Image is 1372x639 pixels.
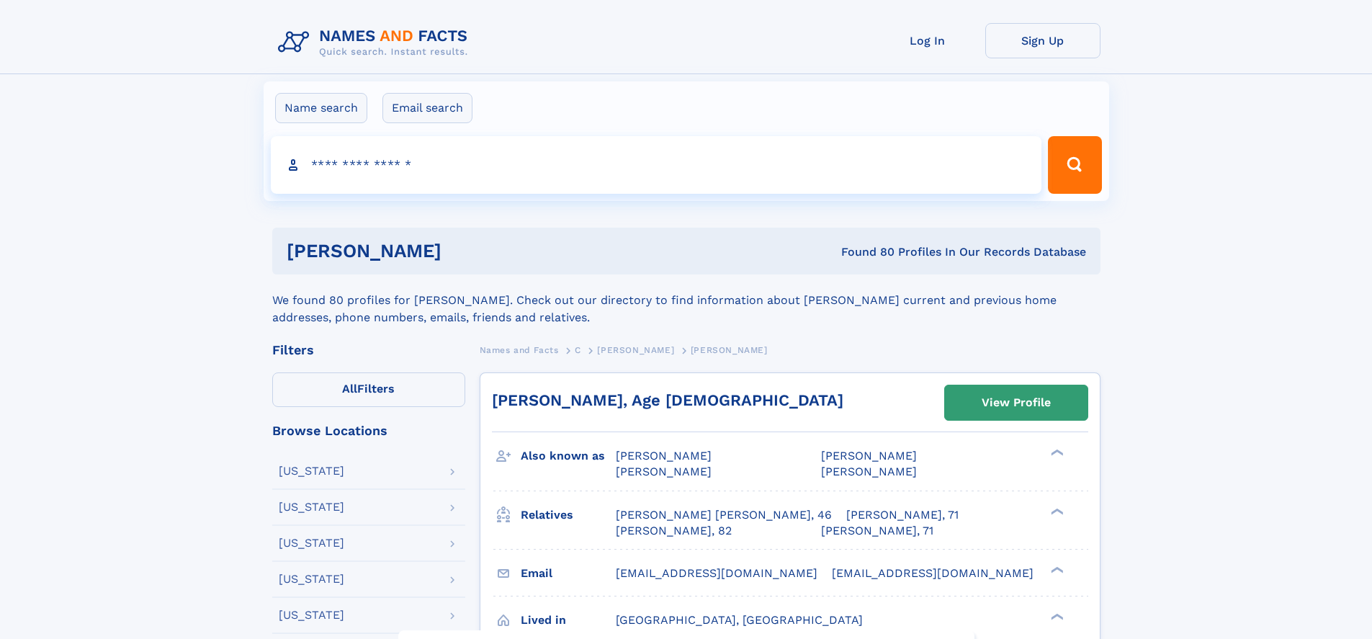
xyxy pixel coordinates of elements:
a: [PERSON_NAME] [PERSON_NAME], 46 [616,507,832,523]
span: [EMAIL_ADDRESS][DOMAIN_NAME] [832,566,1034,580]
h3: Relatives [521,503,616,527]
img: Logo Names and Facts [272,23,480,62]
label: Email search [382,93,472,123]
div: We found 80 profiles for [PERSON_NAME]. Check out our directory to find information about [PERSON... [272,274,1100,326]
div: ❯ [1047,565,1064,574]
input: search input [271,136,1042,194]
span: [GEOGRAPHIC_DATA], [GEOGRAPHIC_DATA] [616,613,863,627]
label: Name search [275,93,367,123]
span: [PERSON_NAME] [616,449,712,463]
label: Filters [272,372,465,407]
h3: Also known as [521,444,616,468]
div: Browse Locations [272,424,465,437]
span: [PERSON_NAME] [821,449,917,463]
div: Filters [272,344,465,357]
span: [PERSON_NAME] [597,345,674,355]
a: Names and Facts [480,341,559,359]
div: [US_STATE] [279,465,344,477]
div: ❯ [1047,612,1064,621]
div: [US_STATE] [279,573,344,585]
a: C [575,341,581,359]
div: [US_STATE] [279,609,344,621]
a: [PERSON_NAME] [597,341,674,359]
a: [PERSON_NAME], Age [DEMOGRAPHIC_DATA] [492,391,843,409]
div: [US_STATE] [279,501,344,513]
a: View Profile [945,385,1088,420]
h3: Lived in [521,608,616,633]
a: [PERSON_NAME], 71 [821,523,933,539]
div: ❯ [1047,448,1064,457]
span: C [575,345,581,355]
span: All [342,382,357,396]
a: [PERSON_NAME], 71 [846,507,959,523]
div: View Profile [982,386,1051,419]
span: [PERSON_NAME] [616,465,712,478]
h1: [PERSON_NAME] [287,242,642,260]
a: [PERSON_NAME], 82 [616,523,732,539]
span: [EMAIL_ADDRESS][DOMAIN_NAME] [616,566,817,580]
div: ❯ [1047,506,1064,516]
a: Sign Up [985,23,1100,58]
div: [US_STATE] [279,537,344,549]
h3: Email [521,561,616,586]
span: [PERSON_NAME] [691,345,768,355]
a: Log In [870,23,985,58]
div: Found 80 Profiles In Our Records Database [641,244,1086,260]
span: [PERSON_NAME] [821,465,917,478]
button: Search Button [1048,136,1101,194]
